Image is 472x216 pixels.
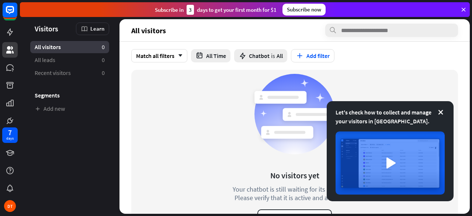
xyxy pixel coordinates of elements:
[102,69,105,77] aside: 0
[191,49,230,62] button: All Time
[90,25,104,32] span: Learn
[30,67,109,79] a: Recent visitors 0
[35,69,71,77] span: Recent visitors
[4,200,16,212] div: DT
[30,103,109,115] a: Add new
[271,52,275,59] span: is
[102,56,105,64] aside: 0
[30,92,109,99] h3: Segments
[35,56,55,64] span: All leads
[270,170,319,181] div: No visitors yet
[174,54,183,58] i: arrow_down
[35,43,61,51] span: All visitors
[6,136,14,141] div: days
[2,127,18,143] a: 7 days
[6,3,28,25] button: Open LiveChat chat widget
[8,129,12,136] div: 7
[155,5,277,15] div: Subscribe in days to get your first month for $1
[30,54,109,66] a: All leads 0
[35,24,58,33] span: Visitors
[249,52,270,59] span: Chatbot
[131,26,166,35] span: All visitors
[277,52,283,59] span: All
[131,49,187,62] div: Match all filters
[336,131,445,195] img: image
[336,108,445,126] div: Let's check how to collect and manage your visitors in [GEOGRAPHIC_DATA].
[187,5,194,15] div: 3
[219,185,370,202] div: Your chatbot is still waiting for its first visitor. Please verify that it is active and accessible.
[102,43,105,51] aside: 0
[282,4,326,16] div: Subscribe now
[291,49,334,62] button: Add filter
